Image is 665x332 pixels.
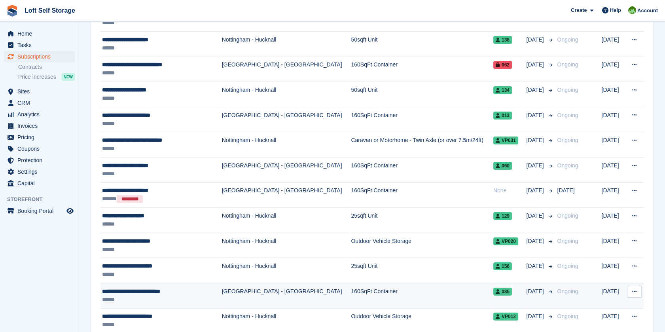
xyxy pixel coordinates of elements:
[557,61,578,68] span: Ongoing
[222,107,351,132] td: [GEOGRAPHIC_DATA] - [GEOGRAPHIC_DATA]
[17,166,65,177] span: Settings
[351,157,493,182] td: 160SqFt Container
[557,112,578,118] span: Ongoing
[4,51,75,62] a: menu
[527,287,546,296] span: [DATE]
[493,262,512,270] span: 156
[493,112,512,120] span: 013
[493,313,518,321] span: VP012
[222,258,351,283] td: Nottingham - Hucknall
[222,82,351,107] td: Nottingham - Hucknall
[557,162,578,169] span: Ongoing
[4,86,75,97] a: menu
[527,212,546,220] span: [DATE]
[4,40,75,51] a: menu
[222,57,351,82] td: [GEOGRAPHIC_DATA] - [GEOGRAPHIC_DATA]
[557,313,578,319] span: Ongoing
[351,258,493,283] td: 25sqft Unit
[527,312,546,321] span: [DATE]
[18,73,56,81] span: Price increases
[493,137,518,144] span: VP031
[602,208,626,233] td: [DATE]
[493,237,518,245] span: VP020
[4,97,75,108] a: menu
[527,237,546,245] span: [DATE]
[4,205,75,216] a: menu
[493,186,527,195] div: None
[351,283,493,308] td: 160SqFt Container
[493,86,512,94] span: 134
[527,161,546,170] span: [DATE]
[602,31,626,57] td: [DATE]
[17,86,65,97] span: Sites
[602,82,626,107] td: [DATE]
[17,28,65,39] span: Home
[351,57,493,82] td: 160SqFt Container
[493,61,512,69] span: 062
[351,107,493,132] td: 160SqFt Container
[602,182,626,208] td: [DATE]
[222,233,351,258] td: Nottingham - Hucknall
[4,120,75,131] a: menu
[602,57,626,82] td: [DATE]
[351,82,493,107] td: 50sqft Unit
[222,132,351,157] td: Nottingham - Hucknall
[222,283,351,308] td: [GEOGRAPHIC_DATA] - [GEOGRAPHIC_DATA]
[571,6,587,14] span: Create
[17,120,65,131] span: Invoices
[493,36,512,44] span: 138
[637,7,658,15] span: Account
[602,283,626,308] td: [DATE]
[602,132,626,157] td: [DATE]
[527,111,546,120] span: [DATE]
[527,262,546,270] span: [DATE]
[18,72,75,81] a: Price increases NEW
[527,186,546,195] span: [DATE]
[557,288,578,294] span: Ongoing
[17,178,65,189] span: Capital
[17,155,65,166] span: Protection
[557,238,578,244] span: Ongoing
[557,87,578,93] span: Ongoing
[557,212,578,219] span: Ongoing
[18,63,75,71] a: Contracts
[21,4,78,17] a: Loft Self Storage
[4,132,75,143] a: menu
[527,36,546,44] span: [DATE]
[351,208,493,233] td: 25sqft Unit
[602,258,626,283] td: [DATE]
[557,187,575,194] span: [DATE]
[351,31,493,57] td: 50sqft Unit
[493,288,512,296] span: 085
[527,86,546,94] span: [DATE]
[222,182,351,208] td: [GEOGRAPHIC_DATA] - [GEOGRAPHIC_DATA]
[17,40,65,51] span: Tasks
[17,51,65,62] span: Subscriptions
[557,263,578,269] span: Ongoing
[602,157,626,182] td: [DATE]
[4,28,75,39] a: menu
[17,132,65,143] span: Pricing
[7,195,79,203] span: Storefront
[222,208,351,233] td: Nottingham - Hucknall
[351,182,493,208] td: 160SqFt Container
[65,206,75,216] a: Preview store
[6,5,18,17] img: stora-icon-8386f47178a22dfd0bd8f6a31ec36ba5ce8667c1dd55bd0f319d3a0aa187defe.svg
[62,73,75,81] div: NEW
[527,136,546,144] span: [DATE]
[557,36,578,43] span: Ongoing
[222,31,351,57] td: Nottingham - Hucknall
[493,212,512,220] span: 129
[17,205,65,216] span: Booking Portal
[17,143,65,154] span: Coupons
[628,6,636,14] img: James Johnson
[602,107,626,132] td: [DATE]
[17,109,65,120] span: Analytics
[222,157,351,182] td: [GEOGRAPHIC_DATA] - [GEOGRAPHIC_DATA]
[351,132,493,157] td: Caravan or Motorhome - Twin Axle (or over 7.5m/24ft)
[527,61,546,69] span: [DATE]
[351,233,493,258] td: Outdoor Vehicle Storage
[493,162,512,170] span: 060
[17,97,65,108] span: CRM
[4,166,75,177] a: menu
